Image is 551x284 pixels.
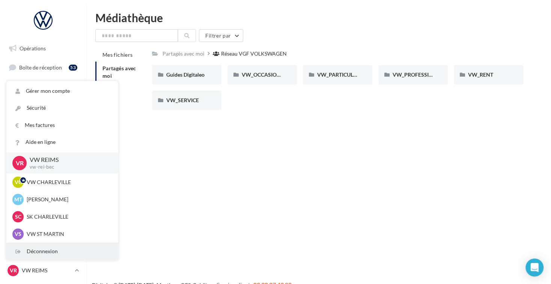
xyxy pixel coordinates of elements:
a: Campagnes [5,97,82,113]
span: MT [14,196,22,203]
span: VS [15,230,21,238]
a: Aide en ligne [6,134,118,151]
span: VR [16,159,24,167]
span: Guides Digitaleo [166,71,205,78]
p: VW ST MARTIN [27,230,109,238]
a: Contacts [5,116,82,132]
p: VW CHARLEVILLE [27,178,109,186]
span: VC [15,178,22,186]
p: VW REIMS [22,267,72,274]
span: VW_SERVICE [166,97,199,103]
div: Réseau VGF VOLKSWAGEN [221,50,287,57]
a: Visibilité en ligne [5,79,82,94]
div: Médiathèque [95,12,542,23]
a: Boîte de réception53 [5,59,82,76]
a: Mes factures [6,117,118,134]
div: Déconnexion [6,243,118,260]
p: VW REIMS [30,156,106,164]
span: VW_PARTICULIERS [317,71,364,78]
span: Partagés avec moi [102,65,136,79]
a: VR VW REIMS [6,263,80,278]
button: Filtrer par [199,29,243,42]
span: VW_PROFESSIONNELS [393,71,450,78]
p: SK CHARLEVILLE [27,213,109,221]
div: 53 [69,65,77,71]
a: Campagnes DataOnDemand [5,197,82,219]
p: [PERSON_NAME] [27,196,109,203]
a: Opérations [5,41,82,56]
span: Opérations [20,45,46,51]
span: Mes fichiers [102,51,132,58]
a: Gérer mon compte [6,83,118,100]
a: Calendrier [5,153,82,169]
div: Open Intercom Messenger [525,258,543,276]
span: VW_RENT [468,71,493,78]
span: VR [10,267,17,274]
span: SC [15,213,21,221]
p: vw-rei-bec [30,164,106,171]
span: Boîte de réception [19,64,62,70]
span: VW_OCCASIONS_GARANTIES [242,71,315,78]
div: Partagés avec moi [163,50,205,57]
a: PLV et print personnalisable [5,172,82,194]
a: Médiathèque [5,134,82,150]
a: Sécurité [6,100,118,116]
